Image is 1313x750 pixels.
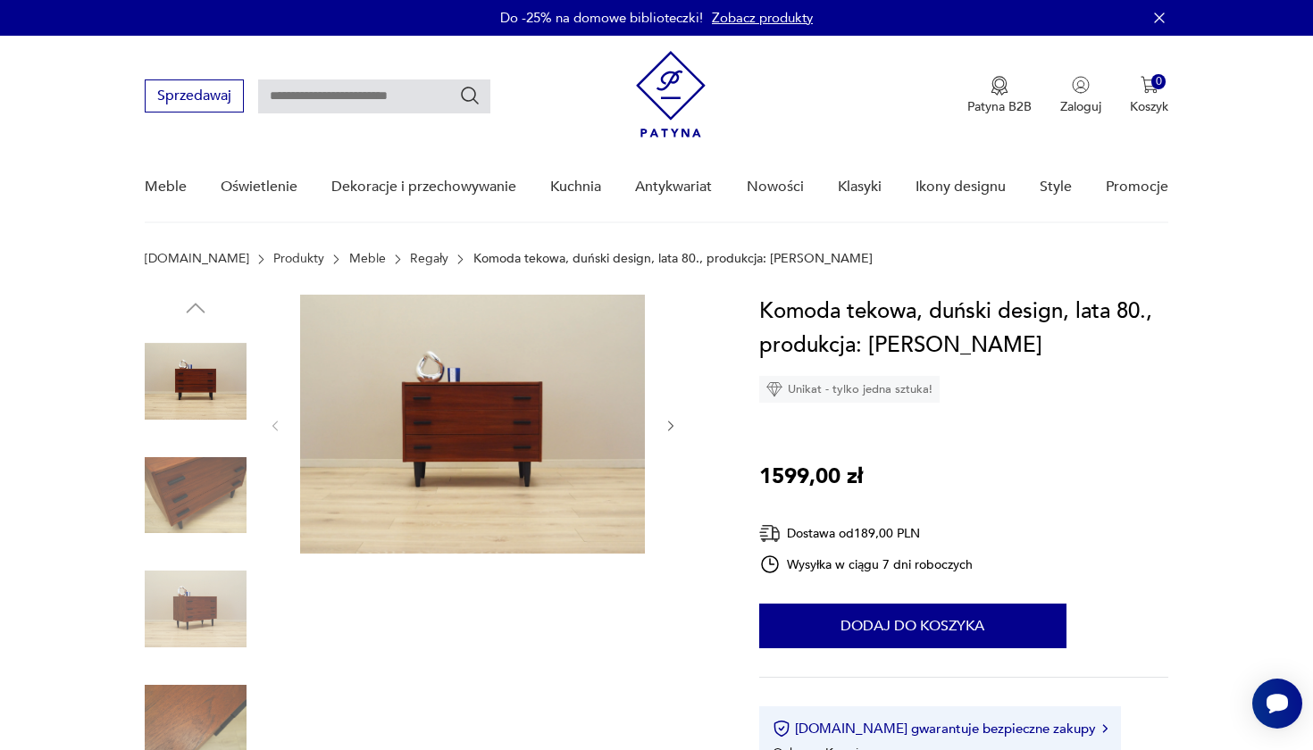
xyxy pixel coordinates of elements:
[1106,153,1168,221] a: Promocje
[145,91,244,104] a: Sprzedawaj
[221,153,297,221] a: Oświetlenie
[1252,679,1302,729] iframe: Smartsupp widget button
[273,252,324,266] a: Produkty
[759,522,781,545] img: Ikona dostawy
[349,252,386,266] a: Meble
[967,76,1032,115] button: Patyna B2B
[766,381,782,397] img: Ikona diamentu
[759,376,940,403] div: Unikat - tylko jedna sztuka!
[967,98,1032,115] p: Patyna B2B
[1060,76,1101,115] button: Zaloguj
[300,295,645,554] img: Zdjęcie produktu Komoda tekowa, duński design, lata 80., produkcja: Dania
[145,558,247,660] img: Zdjęcie produktu Komoda tekowa, duński design, lata 80., produkcja: Dania
[1130,76,1168,115] button: 0Koszyk
[967,76,1032,115] a: Ikona medaluPatyna B2B
[759,604,1066,648] button: Dodaj do koszyka
[991,76,1008,96] img: Ikona medalu
[1072,76,1090,94] img: Ikonka użytkownika
[500,9,703,27] p: Do -25% na domowe biblioteczki!
[916,153,1006,221] a: Ikony designu
[1060,98,1101,115] p: Zaloguj
[410,252,448,266] a: Regały
[1130,98,1168,115] p: Koszyk
[145,445,247,546] img: Zdjęcie produktu Komoda tekowa, duński design, lata 80., produkcja: Dania
[145,153,187,221] a: Meble
[773,720,790,737] img: Ikona certyfikatu
[747,153,804,221] a: Nowości
[145,252,249,266] a: [DOMAIN_NAME]
[636,51,706,137] img: Patyna - sklep z meblami i dekoracjami vintage
[712,9,813,27] a: Zobacz produkty
[773,720,1108,737] button: [DOMAIN_NAME] gwarantuje bezpieczne zakupy
[1151,74,1167,89] div: 0
[1102,724,1108,733] img: Ikona strzałki w prawo
[759,522,974,545] div: Dostawa od 189,00 PLN
[473,252,873,266] p: Komoda tekowa, duński design, lata 80., produkcja: [PERSON_NAME]
[1141,76,1158,94] img: Ikona koszyka
[331,153,516,221] a: Dekoracje i przechowywanie
[145,79,244,112] button: Sprzedawaj
[145,330,247,432] img: Zdjęcie produktu Komoda tekowa, duński design, lata 80., produkcja: Dania
[459,85,481,106] button: Szukaj
[759,460,863,494] p: 1599,00 zł
[1040,153,1072,221] a: Style
[838,153,882,221] a: Klasyki
[759,295,1169,362] h1: Komoda tekowa, duński design, lata 80., produkcja: [PERSON_NAME]
[550,153,601,221] a: Kuchnia
[759,554,974,575] div: Wysyłka w ciągu 7 dni roboczych
[635,153,712,221] a: Antykwariat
